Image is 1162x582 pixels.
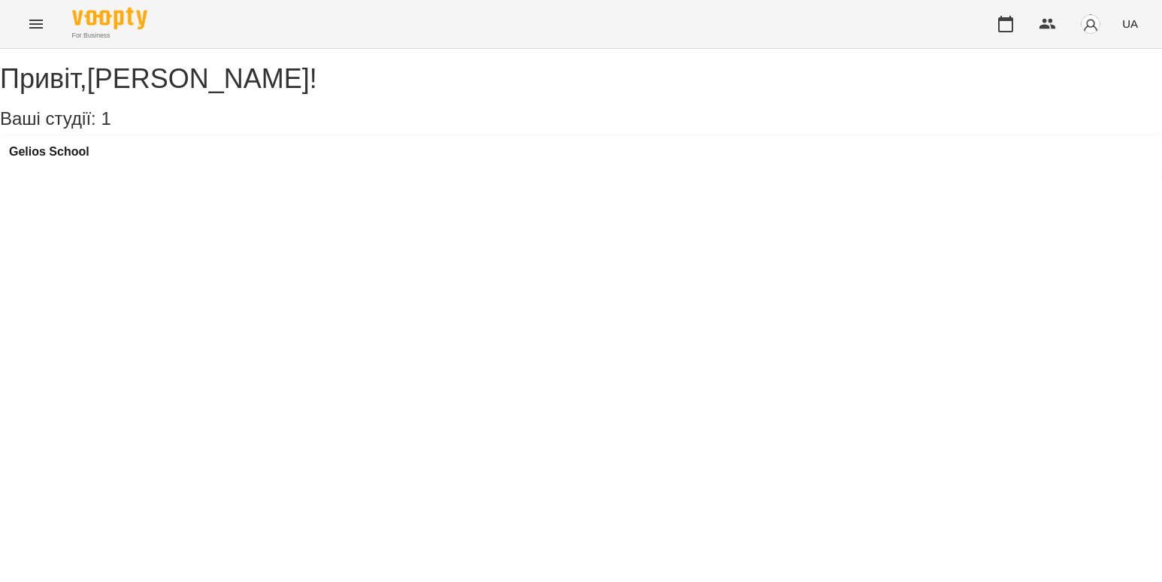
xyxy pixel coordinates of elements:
span: 1 [101,108,110,129]
img: avatar_s.png [1080,14,1101,35]
span: For Business [72,31,147,41]
button: Menu [18,6,54,42]
img: Voopty Logo [72,8,147,29]
span: UA [1122,16,1138,32]
button: UA [1116,10,1144,38]
a: Gelios School [9,145,89,159]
